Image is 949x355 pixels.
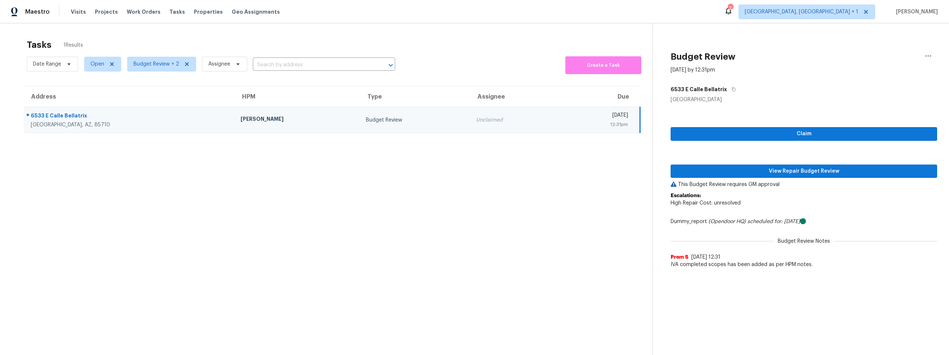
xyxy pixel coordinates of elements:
span: Visits [71,8,86,16]
th: Assignee [470,86,558,107]
i: scheduled for: [DATE] [747,219,800,224]
div: Budget Review [366,116,464,124]
button: Create a Task [565,56,641,74]
button: Open [386,60,396,70]
div: [GEOGRAPHIC_DATA] [671,96,937,103]
div: 6533 E Calle Bellatrix [31,112,229,121]
span: Create a Task [569,61,638,70]
h2: Tasks [27,41,52,49]
th: Address [24,86,235,107]
button: Claim [671,127,937,141]
p: This Budget Review requires GM approval [671,181,937,188]
h5: 6533 E Calle Bellatrix [671,86,727,93]
span: Budget Review + 2 [133,60,179,68]
input: Search by address [253,59,374,71]
i: (Opendoor HQ) [708,219,746,224]
span: Projects [95,8,118,16]
span: High Repair Cost: unresolved [671,200,741,206]
div: Unclaimed [476,116,552,124]
span: [GEOGRAPHIC_DATA], [GEOGRAPHIC_DATA] + 1 [745,8,858,16]
span: Prem S [671,253,688,261]
span: Geo Assignments [232,8,280,16]
span: Open [90,60,104,68]
button: View Repair Budget Review [671,165,937,178]
span: [PERSON_NAME] [893,8,938,16]
div: 2 [728,4,733,12]
th: Type [360,86,470,107]
span: Work Orders [127,8,161,16]
div: [PERSON_NAME] [241,115,354,125]
h2: Budget Review [671,53,735,60]
b: Escalations: [671,193,701,198]
div: [GEOGRAPHIC_DATA], AZ, 85710 [31,121,229,129]
span: [DATE] 12:31 [691,255,720,260]
button: Copy Address [727,83,737,96]
th: HPM [235,86,360,107]
span: Properties [194,8,223,16]
div: [DATE] by 12:31pm [671,66,715,74]
th: Due [558,86,640,107]
div: 12:31pm [564,121,628,128]
span: Date Range [33,60,61,68]
span: IVA completed scopes has been added as per HPM notes. [671,261,937,268]
div: [DATE] [564,112,628,121]
span: Assignee [208,60,230,68]
div: Dummy_report [671,218,937,225]
span: Claim [677,129,931,139]
span: Budget Review Notes [773,238,834,245]
span: View Repair Budget Review [677,167,931,176]
span: 1 Results [63,42,83,49]
span: Tasks [169,9,185,14]
span: Maestro [25,8,50,16]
